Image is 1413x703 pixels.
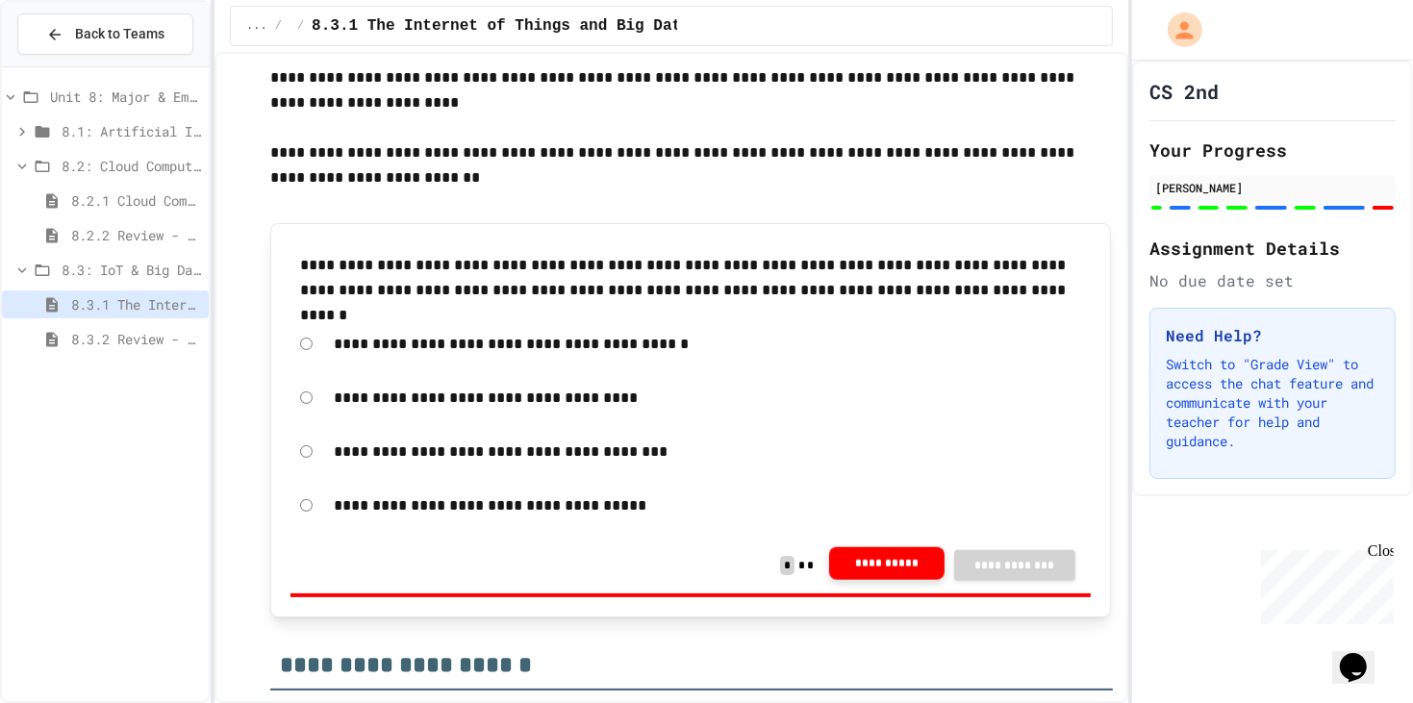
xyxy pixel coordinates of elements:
[71,329,201,349] span: 8.3.2 Review - The Internet of Things and Big Data
[17,13,193,55] button: Back to Teams
[1149,235,1396,262] h2: Assignment Details
[1149,269,1396,292] div: No due date set
[71,190,201,211] span: 8.2.1 Cloud Computing: Transforming the Digital World
[62,260,201,280] span: 8.3: IoT & Big Data
[75,24,164,44] span: Back to Teams
[8,8,133,122] div: Chat with us now!Close
[297,18,304,34] span: /
[1149,137,1396,163] h2: Your Progress
[62,156,201,176] span: 8.2: Cloud Computing
[275,18,282,34] span: /
[1166,355,1379,451] p: Switch to "Grade View" to access the chat feature and communicate with your teacher for help and ...
[1253,542,1394,624] iframe: chat widget
[1332,626,1394,684] iframe: chat widget
[50,87,201,107] span: Unit 8: Major & Emerging Technologies
[71,225,201,245] span: 8.2.2 Review - Cloud Computing
[1166,324,1379,347] h3: Need Help?
[312,14,958,38] span: 8.3.1 The Internet of Things and Big Data: Our Connected Digital World
[246,18,267,34] span: ...
[1149,78,1219,105] h1: CS 2nd
[71,294,201,314] span: 8.3.1 The Internet of Things and Big Data: Our Connected Digital World
[62,121,201,141] span: 8.1: Artificial Intelligence Basics
[1155,179,1390,196] div: [PERSON_NAME]
[1148,8,1207,52] div: My Account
